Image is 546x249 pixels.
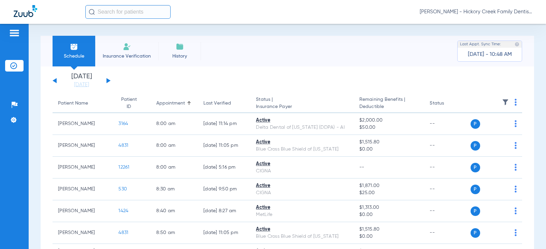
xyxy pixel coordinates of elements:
div: Delta Dental of [US_STATE] (DDPA) - AI [256,124,348,131]
img: group-dot-blue.svg [515,99,517,106]
td: [DATE] 11:05 PM [198,222,250,244]
td: 8:30 AM [151,178,198,200]
span: History [163,53,196,60]
div: Patient ID [118,96,145,110]
img: hamburger-icon [9,29,20,37]
div: Patient Name [58,100,107,107]
span: Insurance Payer [256,103,348,110]
span: P [471,185,480,194]
td: [PERSON_NAME] [53,135,113,157]
td: 8:40 AM [151,200,198,222]
span: [DATE] - 10:48 AM [468,51,512,58]
span: Last Appt. Sync Time: [460,41,501,48]
span: P [471,206,480,216]
div: Active [256,160,348,168]
img: last sync help info [515,42,519,47]
span: 4831 [118,230,128,235]
span: $50.00 [359,124,419,131]
div: Last Verified [203,100,231,107]
td: -- [424,200,470,222]
img: Search Icon [89,9,95,15]
td: -- [424,135,470,157]
div: Active [256,226,348,233]
img: group-dot-blue.svg [515,207,517,214]
input: Search for patients [85,5,171,19]
li: [DATE] [61,73,102,88]
div: Active [256,117,348,124]
td: 8:00 AM [151,135,198,157]
img: group-dot-blue.svg [515,164,517,171]
span: 4831 [118,143,128,148]
span: 530 [118,187,127,191]
span: P [471,163,480,172]
div: Active [256,204,348,211]
span: P [471,119,480,129]
img: Manual Insurance Verification [123,43,131,51]
td: -- [424,157,470,178]
div: Patient Name [58,100,88,107]
span: Insurance Verification [100,53,153,60]
img: group-dot-blue.svg [515,142,517,149]
div: Last Verified [203,100,245,107]
img: Zuub Logo [14,5,37,17]
span: P [471,228,480,238]
td: [PERSON_NAME] [53,157,113,178]
span: $2,000.00 [359,117,419,124]
div: Active [256,182,348,189]
span: $1,515.80 [359,139,419,146]
span: Deductible [359,103,419,110]
span: $1,313.00 [359,204,419,211]
img: Schedule [70,43,78,51]
div: MetLife [256,211,348,218]
span: $0.00 [359,211,419,218]
span: -- [359,165,364,170]
span: 12261 [118,165,129,170]
span: $0.00 [359,146,419,153]
span: 3164 [118,121,128,126]
td: [PERSON_NAME] [53,200,113,222]
th: Status [424,94,470,113]
td: [DATE] 8:27 AM [198,200,250,222]
div: CIGNA [256,168,348,175]
span: $0.00 [359,233,419,240]
td: [DATE] 5:16 PM [198,157,250,178]
a: [DATE] [61,81,102,88]
th: Status | [250,94,354,113]
div: Appointment [156,100,192,107]
div: Active [256,139,348,146]
span: [PERSON_NAME] - Hickory Creek Family Dentistry [420,9,532,15]
div: Appointment [156,100,185,107]
td: [DATE] 9:50 PM [198,178,250,200]
div: CIGNA [256,189,348,197]
img: group-dot-blue.svg [515,186,517,192]
td: -- [424,178,470,200]
td: [DATE] 11:05 PM [198,135,250,157]
td: [PERSON_NAME] [53,222,113,244]
td: [PERSON_NAME] [53,178,113,200]
span: $1,515.80 [359,226,419,233]
td: -- [424,222,470,244]
img: filter.svg [502,99,509,106]
img: group-dot-blue.svg [515,120,517,127]
th: Remaining Benefits | [354,94,424,113]
td: [PERSON_NAME] [53,113,113,135]
div: Patient ID [118,96,139,110]
span: $25.00 [359,189,419,197]
img: History [176,43,184,51]
span: Schedule [58,53,90,60]
div: Blue Cross Blue Shield of [US_STATE] [256,233,348,240]
span: $1,871.00 [359,182,419,189]
div: Blue Cross Blue Shield of [US_STATE] [256,146,348,153]
td: [DATE] 11:14 PM [198,113,250,135]
span: P [471,141,480,151]
span: 1424 [118,208,128,213]
td: 8:00 AM [151,113,198,135]
td: -- [424,113,470,135]
td: 8:00 AM [151,157,198,178]
td: 8:50 AM [151,222,198,244]
img: group-dot-blue.svg [515,229,517,236]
